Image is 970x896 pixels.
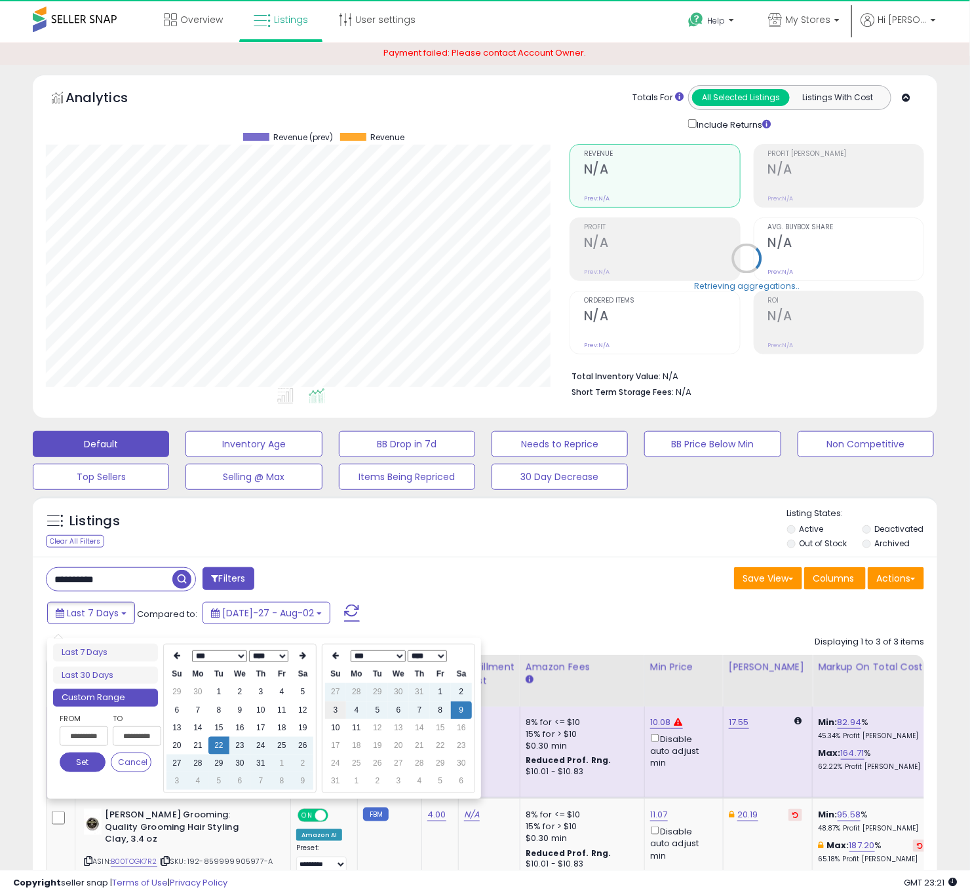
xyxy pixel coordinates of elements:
[818,747,927,772] div: %
[66,88,153,110] h5: Analytics
[451,755,472,772] td: 30
[904,876,957,889] span: 2025-08-10 23:21 GMT
[409,665,430,683] th: Th
[526,660,639,674] div: Amazon Fees
[650,660,718,674] div: Min Price
[818,747,841,759] b: Max:
[33,464,169,490] button: Top Sellers
[813,655,937,707] th: The percentage added to the cost of goods (COGS) that forms the calculator for Min & Max prices.
[33,431,169,457] button: Default
[185,431,322,457] button: Inventory Age
[185,464,322,490] button: Selling @ Max
[47,602,135,624] button: Last 7 Days
[292,719,313,737] td: 19
[875,523,924,534] label: Deactivated
[787,508,937,520] p: Listing States:
[346,737,367,755] td: 18
[409,737,430,755] td: 21
[229,665,250,683] th: We
[166,737,187,755] td: 20
[137,608,197,620] span: Compared to:
[271,701,292,719] td: 11
[632,92,684,104] div: Totals For
[526,717,634,728] div: 8% for <= $10
[111,753,151,772] button: Cancel
[325,772,346,790] td: 31
[299,810,315,821] span: ON
[678,2,747,43] a: Help
[250,772,271,790] td: 7
[451,665,472,683] th: Sa
[187,755,208,772] td: 28
[250,737,271,755] td: 24
[271,772,292,790] td: 8
[325,755,346,772] td: 24
[208,665,229,683] th: Tu
[799,538,847,549] label: Out of Stock
[229,719,250,737] td: 16
[818,855,927,864] p: 65.18% Profit [PERSON_NAME]
[785,13,830,26] span: My Stores
[430,683,451,701] td: 1
[838,808,861,821] a: 95.58
[46,535,104,548] div: Clear All Filters
[388,719,409,737] td: 13
[187,772,208,790] td: 4
[325,701,346,719] td: 3
[166,683,187,701] td: 29
[113,712,151,725] label: To
[371,133,405,142] span: Revenue
[818,808,838,821] b: Min:
[644,431,781,457] button: BB Price Below Min
[84,809,102,835] img: 41jq2lmI6CL._SL40_.jpg
[180,13,223,26] span: Overview
[53,644,158,662] li: Last 7 Days
[208,701,229,719] td: 8
[409,772,430,790] td: 4
[271,755,292,772] td: 1
[451,737,472,755] td: 23
[325,665,346,683] th: Su
[367,737,388,755] td: 19
[427,808,446,821] a: 4.00
[292,665,313,683] th: Sa
[868,567,924,589] button: Actions
[222,607,314,620] span: [DATE]-27 - Aug-02
[409,683,430,701] td: 31
[250,755,271,772] td: 31
[346,701,367,719] td: 4
[208,772,229,790] td: 5
[526,740,634,752] div: $0.30 min
[187,719,208,737] td: 14
[678,117,786,132] div: Include Returns
[430,772,451,790] td: 5
[650,824,713,862] div: Disable auto adjust min
[203,567,254,590] button: Filters
[53,667,158,684] li: Last 30 Days
[526,832,634,844] div: $0.30 min
[798,431,934,457] button: Non Competitive
[229,737,250,755] td: 23
[250,683,271,701] td: 3
[325,719,346,737] td: 10
[271,683,292,701] td: 4
[187,683,208,701] td: 30
[388,755,409,772] td: 27
[274,133,334,142] span: Revenue (prev)
[451,772,472,790] td: 6
[799,523,823,534] label: Active
[841,747,864,760] a: 164.71
[250,719,271,737] td: 17
[734,567,802,589] button: Save View
[296,844,347,873] div: Preset:
[208,755,229,772] td: 29
[804,567,866,589] button: Columns
[166,755,187,772] td: 27
[170,876,227,889] a: Privacy Policy
[271,737,292,755] td: 25
[430,701,451,719] td: 8
[464,808,480,821] a: N/A
[526,728,634,740] div: 15% for > $10
[729,660,807,674] div: [PERSON_NAME]
[789,89,887,106] button: Listings With Cost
